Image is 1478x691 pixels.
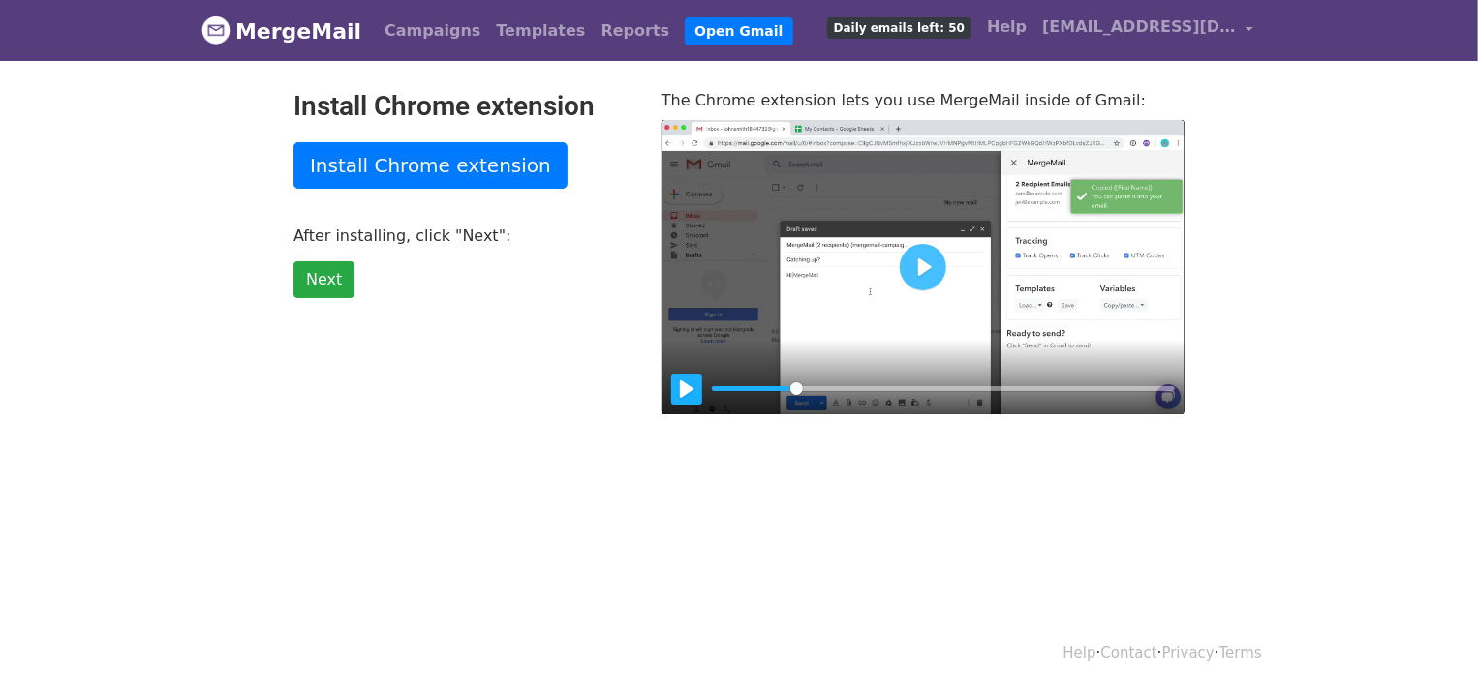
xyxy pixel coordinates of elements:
[1063,645,1096,662] a: Help
[293,142,568,189] a: Install Chrome extension
[377,12,488,50] a: Campaigns
[1042,15,1236,39] span: [EMAIL_ADDRESS][DOMAIN_NAME]
[712,379,1175,398] input: Seek
[979,8,1034,46] a: Help
[819,8,979,46] a: Daily emails left: 50
[201,15,231,45] img: MergeMail logo
[685,17,792,45] a: Open Gmail
[293,261,354,298] a: Next
[1381,598,1478,691] iframe: Chat Widget
[293,90,632,123] h2: Install Chrome extension
[488,12,593,50] a: Templates
[1101,645,1157,662] a: Contact
[900,244,946,290] button: Play
[671,374,702,405] button: Play
[662,90,1185,110] p: The Chrome extension lets you use MergeMail inside of Gmail:
[1162,645,1215,662] a: Privacy
[201,11,361,51] a: MergeMail
[594,12,678,50] a: Reports
[1034,8,1261,53] a: [EMAIL_ADDRESS][DOMAIN_NAME]
[827,17,971,39] span: Daily emails left: 50
[1219,645,1262,662] a: Terms
[293,225,632,246] p: After installing, click "Next":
